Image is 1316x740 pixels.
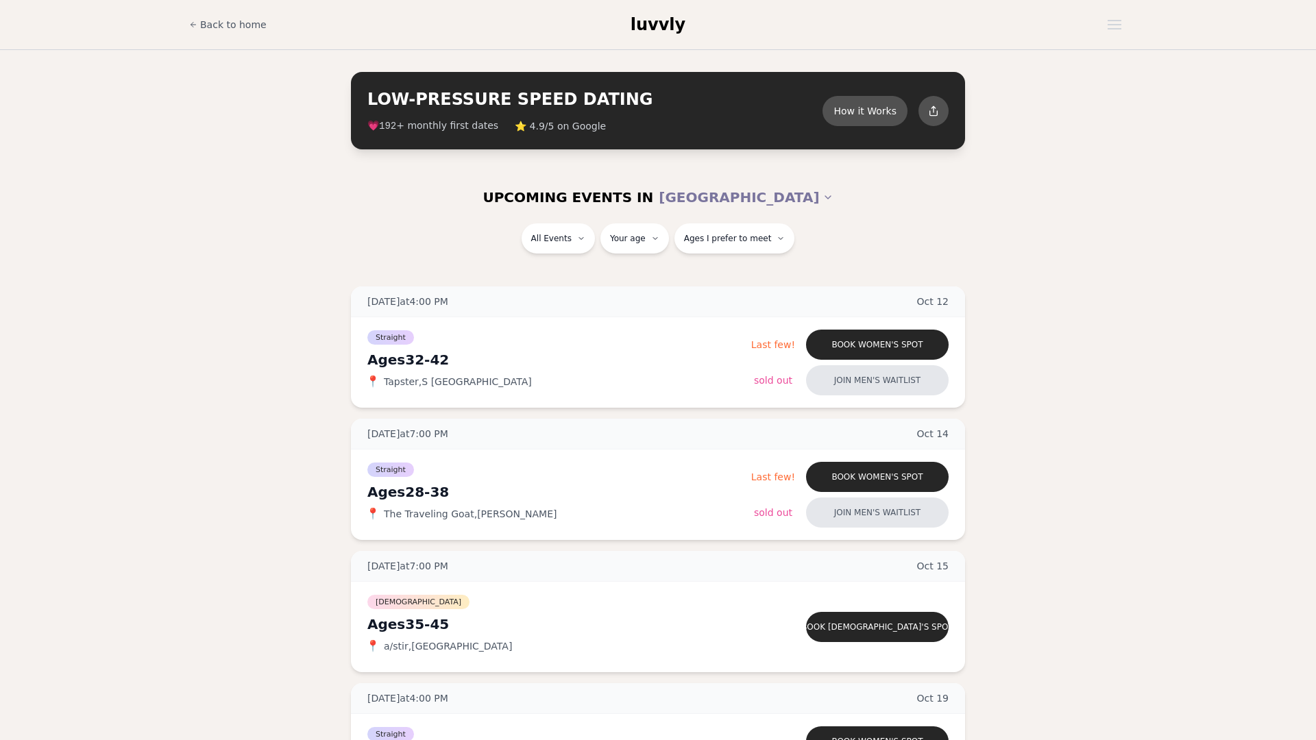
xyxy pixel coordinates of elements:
span: UPCOMING EVENTS IN [483,188,653,207]
button: Book women's spot [806,462,949,492]
a: Back to home [189,11,267,38]
span: 📍 [367,641,378,652]
span: Back to home [200,18,267,32]
span: Straight [367,463,414,477]
span: [DATE] at 7:00 PM [367,427,448,441]
span: 📍 [367,508,378,519]
span: luvvly [631,15,685,34]
span: Sold Out [754,507,792,518]
span: 192 [379,121,396,132]
span: Oct 14 [917,427,949,441]
button: How it Works [822,96,907,126]
div: Ages 35-45 [367,615,754,634]
button: [GEOGRAPHIC_DATA] [659,182,833,212]
span: Oct 12 [917,295,949,308]
span: Oct 15 [917,559,949,573]
span: Sold Out [754,375,792,386]
span: All Events [531,233,572,244]
button: All Events [522,223,595,254]
span: [DEMOGRAPHIC_DATA] [367,595,470,609]
button: Book [DEMOGRAPHIC_DATA]'s spot [806,612,949,642]
span: Last few! [751,471,795,482]
button: Your age [600,223,669,254]
div: Ages 32-42 [367,350,751,369]
span: Ages I prefer to meet [684,233,772,244]
button: Ages I prefer to meet [674,223,795,254]
h2: LOW-PRESSURE SPEED DATING [367,88,822,110]
button: Join men's waitlist [806,497,949,528]
button: Open menu [1102,14,1127,35]
div: Ages 28-38 [367,482,751,502]
button: Join men's waitlist [806,365,949,395]
span: Last few! [751,339,795,350]
a: luvvly [631,14,685,36]
span: 💗 + monthly first dates [367,119,498,133]
span: ⭐ 4.9/5 on Google [515,119,606,133]
span: [DATE] at 4:00 PM [367,691,448,705]
span: [DATE] at 4:00 PM [367,295,448,308]
span: Oct 19 [917,691,949,705]
span: Your age [610,233,646,244]
span: 📍 [367,376,378,387]
button: Book women's spot [806,330,949,360]
span: a/stir , [GEOGRAPHIC_DATA] [384,639,512,653]
span: Straight [367,330,414,345]
span: The Traveling Goat , [PERSON_NAME] [384,507,557,521]
span: [DATE] at 7:00 PM [367,559,448,573]
span: Tapster , S [GEOGRAPHIC_DATA] [384,375,532,388]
